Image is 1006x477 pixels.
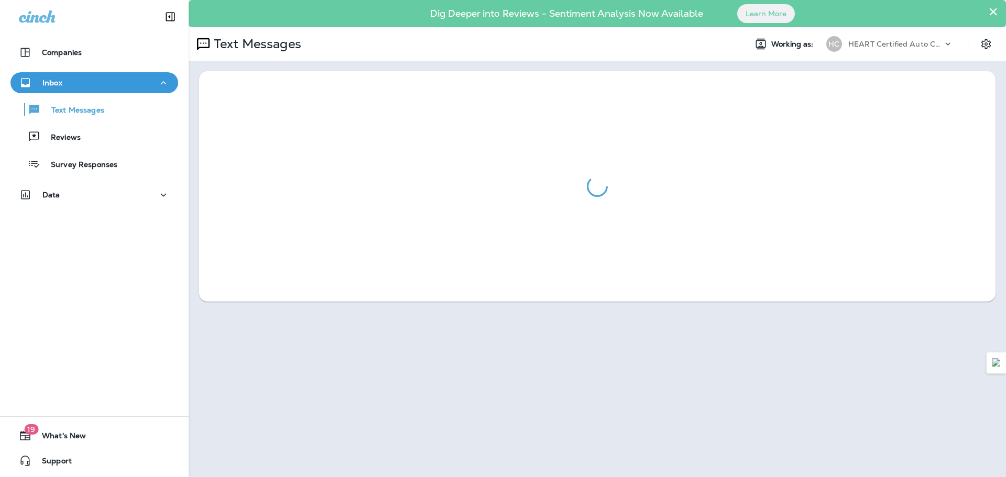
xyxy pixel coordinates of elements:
p: HEART Certified Auto Care [848,40,943,48]
span: What's New [31,431,86,444]
p: Survey Responses [40,160,117,170]
button: Reviews [10,126,178,148]
button: Survey Responses [10,153,178,175]
button: Companies [10,42,178,63]
p: Text Messages [41,106,104,116]
p: Dig Deeper into Reviews - Sentiment Analysis Now Available [400,12,734,15]
span: Working as: [771,40,816,49]
button: Inbox [10,72,178,93]
button: Settings [977,35,996,53]
p: Companies [42,48,82,57]
div: HC [826,36,842,52]
button: Data [10,184,178,205]
span: Support [31,457,72,469]
button: Close [988,3,998,20]
button: Learn More [737,4,795,23]
p: Reviews [40,133,81,143]
button: Text Messages [10,98,178,120]
p: Text Messages [210,36,301,52]
p: Data [42,191,60,199]
img: Detect Auto [992,358,1001,368]
button: Collapse Sidebar [156,6,185,27]
button: Support [10,450,178,471]
p: Inbox [42,79,62,87]
span: 19 [24,424,38,435]
button: 19What's New [10,425,178,446]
